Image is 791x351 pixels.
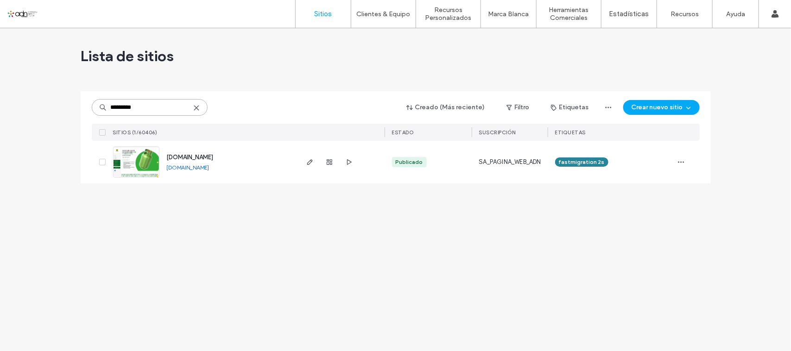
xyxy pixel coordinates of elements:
[671,10,699,18] label: Recursos
[609,10,649,18] label: Estadísticas
[623,100,700,115] button: Crear nuevo sitio
[396,158,423,166] div: Publicado
[726,10,745,18] label: Ayuda
[479,157,541,167] span: SA_PAGINA_WEB_ADN
[113,129,158,136] span: SITIOS (1/60406)
[555,129,586,136] span: ETIQUETAS
[543,100,597,115] button: Etiquetas
[488,10,529,18] label: Marca Blanca
[167,154,214,161] a: [DOMAIN_NAME]
[416,6,481,22] label: Recursos Personalizados
[479,129,516,136] span: Suscripción
[392,129,414,136] span: ESTADO
[559,158,605,166] span: fastmigration 2s
[315,10,332,18] label: Sitios
[357,10,411,18] label: Clientes & Equipo
[537,6,601,22] label: Herramientas Comerciales
[81,47,174,65] span: Lista de sitios
[20,6,45,15] span: Ayuda
[167,164,209,171] a: [DOMAIN_NAME]
[399,100,494,115] button: Creado (Más reciente)
[497,100,539,115] button: Filtro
